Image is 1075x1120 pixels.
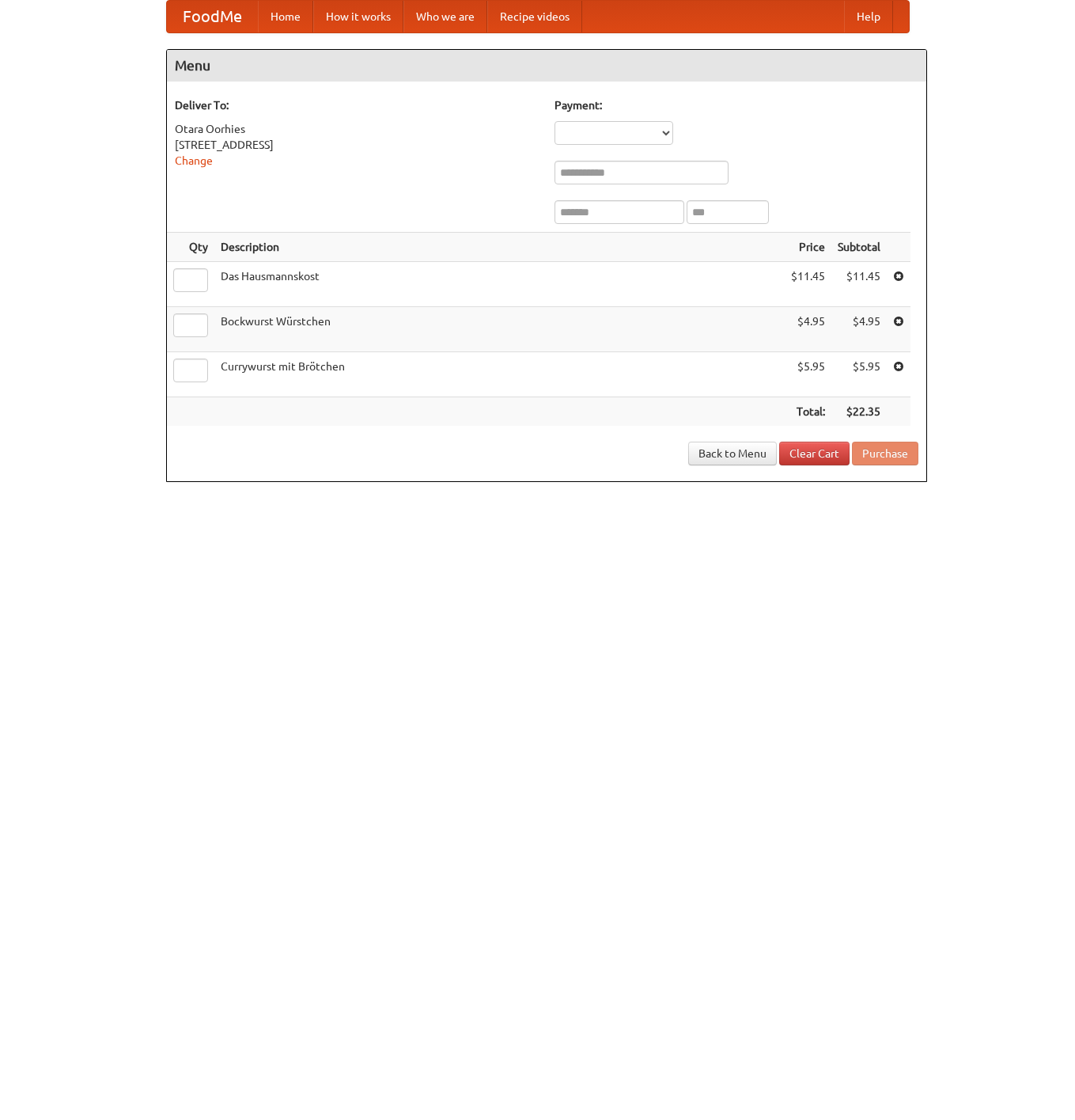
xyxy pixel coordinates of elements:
[785,262,831,307] td: $11.45
[403,1,487,32] a: Who we are
[831,233,887,262] th: Subtotal
[852,442,918,465] button: Purchase
[175,97,539,113] h5: Deliver To:
[779,442,850,465] a: Clear Cart
[785,233,831,262] th: Price
[214,233,785,262] th: Description
[313,1,403,32] a: How it works
[175,154,213,167] a: Change
[175,137,539,153] div: [STREET_ADDRESS]
[167,50,926,82] h4: Menu
[214,262,785,307] td: Das Hausmannskost
[214,352,785,397] td: Currywurst mit Brötchen
[175,121,539,137] div: Otara Oorhies
[831,262,887,307] td: $11.45
[167,233,214,262] th: Qty
[785,352,831,397] td: $5.95
[555,97,918,113] h5: Payment:
[785,397,831,427] th: Total:
[258,1,313,32] a: Home
[844,1,893,32] a: Help
[214,307,785,352] td: Bockwurst Würstchen
[785,307,831,352] td: $4.95
[167,1,258,32] a: FoodMe
[688,442,777,465] a: Back to Menu
[487,1,582,32] a: Recipe videos
[831,307,887,352] td: $4.95
[831,397,887,427] th: $22.35
[831,352,887,397] td: $5.95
